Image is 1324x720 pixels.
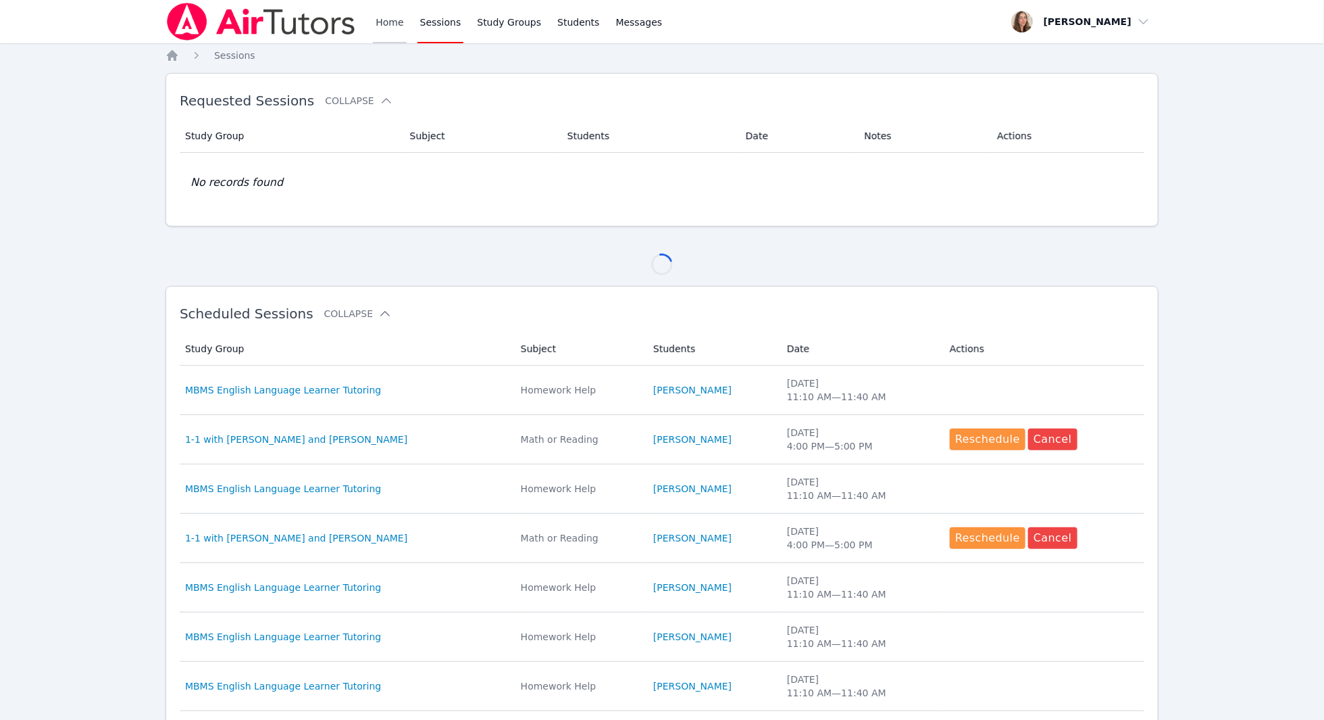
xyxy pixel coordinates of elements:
tr: MBMS English Language Learner TutoringHomework Help[PERSON_NAME][DATE]11:10 AM—11:40 AM [180,662,1144,711]
a: [PERSON_NAME] [653,630,732,644]
div: [DATE] 11:10 AM — 11:40 AM [787,475,934,502]
button: Collapse [324,307,392,320]
span: Messages [616,16,663,29]
a: MBMS English Language Learner Tutoring [185,630,381,644]
a: Sessions [214,49,255,62]
th: Subject [402,120,559,153]
div: [DATE] 4:00 PM — 5:00 PM [787,525,934,552]
a: [PERSON_NAME] [653,531,732,545]
span: Sessions [214,50,255,61]
tr: MBMS English Language Learner TutoringHomework Help[PERSON_NAME][DATE]11:10 AM—11:40 AM [180,563,1144,613]
td: No records found [180,153,1144,212]
th: Subject [513,333,645,366]
div: [DATE] 11:10 AM — 11:40 AM [787,574,934,601]
div: Math or Reading [521,531,637,545]
tr: MBMS English Language Learner TutoringHomework Help[PERSON_NAME][DATE]11:10 AM—11:40 AM [180,464,1144,514]
tr: MBMS English Language Learner TutoringHomework Help[PERSON_NAME][DATE]11:10 AM—11:40 AM [180,613,1144,662]
th: Study Group [180,333,513,366]
th: Actions [989,120,1144,153]
span: Scheduled Sessions [180,306,313,322]
div: Homework Help [521,581,637,594]
div: Homework Help [521,679,637,693]
a: MBMS English Language Learner Tutoring [185,383,381,397]
a: [PERSON_NAME] [653,679,732,693]
th: Date [738,120,857,153]
div: Homework Help [521,383,637,397]
div: [DATE] 11:10 AM — 11:40 AM [787,377,934,404]
th: Students [559,120,738,153]
div: Homework Help [521,630,637,644]
a: [PERSON_NAME] [653,383,732,397]
a: [PERSON_NAME] [653,482,732,496]
button: Cancel [1028,429,1077,450]
tr: MBMS English Language Learner TutoringHomework Help[PERSON_NAME][DATE]11:10 AM—11:40 AM [180,366,1144,415]
tr: 1-1 with [PERSON_NAME] and [PERSON_NAME]Math or Reading[PERSON_NAME][DATE]4:00 PM—5:00 PMReschedu... [180,514,1144,563]
button: Cancel [1028,527,1077,549]
button: Reschedule [950,527,1025,549]
button: Collapse [325,94,392,107]
th: Actions [942,333,1144,366]
tr: 1-1 with [PERSON_NAME] and [PERSON_NAME]Math or Reading[PERSON_NAME][DATE]4:00 PM—5:00 PMReschedu... [180,415,1144,464]
th: Date [779,333,942,366]
a: MBMS English Language Learner Tutoring [185,482,381,496]
a: 1-1 with [PERSON_NAME] and [PERSON_NAME] [185,433,407,446]
img: Air Tutors [165,3,357,41]
button: Reschedule [950,429,1025,450]
div: [DATE] 11:10 AM — 11:40 AM [787,673,934,700]
a: MBMS English Language Learner Tutoring [185,679,381,693]
a: [PERSON_NAME] [653,433,732,446]
th: Notes [856,120,989,153]
nav: Breadcrumb [165,49,1158,62]
a: MBMS English Language Learner Tutoring [185,581,381,594]
th: Students [645,333,779,366]
div: Math or Reading [521,433,637,446]
span: Requested Sessions [180,93,314,109]
div: Homework Help [521,482,637,496]
div: [DATE] 11:10 AM — 11:40 AM [787,623,934,650]
a: [PERSON_NAME] [653,581,732,594]
a: 1-1 with [PERSON_NAME] and [PERSON_NAME] [185,531,407,545]
th: Study Group [180,120,402,153]
div: [DATE] 4:00 PM — 5:00 PM [787,426,934,453]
